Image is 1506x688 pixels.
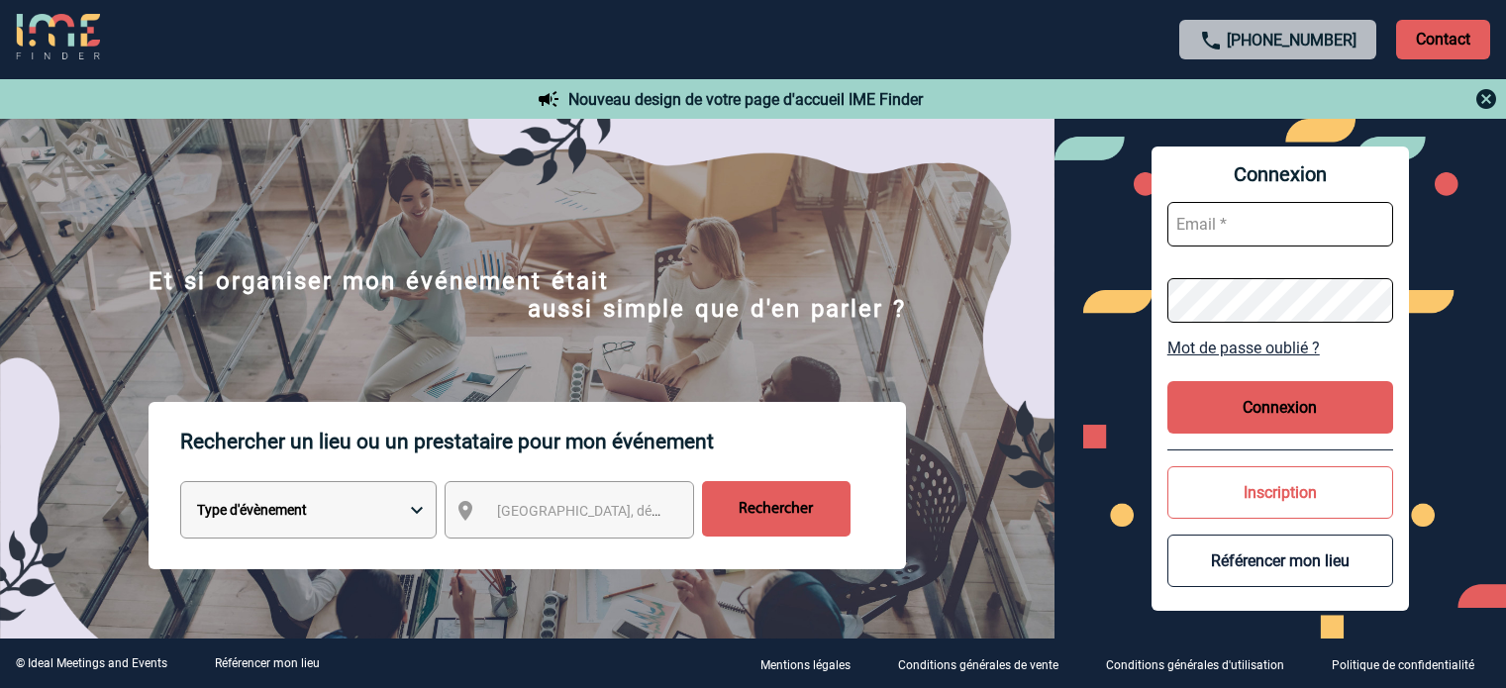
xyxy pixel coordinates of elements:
[745,654,882,673] a: Mentions légales
[898,658,1058,672] p: Conditions générales de vente
[497,503,772,519] span: [GEOGRAPHIC_DATA], département, région...
[1167,381,1393,434] button: Connexion
[1167,162,1393,186] span: Connexion
[760,658,851,672] p: Mentions légales
[1106,658,1284,672] p: Conditions générales d'utilisation
[215,656,320,670] a: Référencer mon lieu
[16,656,167,670] div: © Ideal Meetings and Events
[1316,654,1506,673] a: Politique de confidentialité
[1167,339,1393,357] a: Mot de passe oublié ?
[882,654,1090,673] a: Conditions générales de vente
[180,402,906,481] p: Rechercher un lieu ou un prestataire pour mon événement
[1167,466,1393,519] button: Inscription
[1199,29,1223,52] img: call-24-px.png
[1167,202,1393,246] input: Email *
[1227,31,1356,49] a: [PHONE_NUMBER]
[1167,535,1393,587] button: Référencer mon lieu
[1396,20,1490,59] p: Contact
[1090,654,1316,673] a: Conditions générales d'utilisation
[1332,658,1474,672] p: Politique de confidentialité
[702,481,851,537] input: Rechercher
